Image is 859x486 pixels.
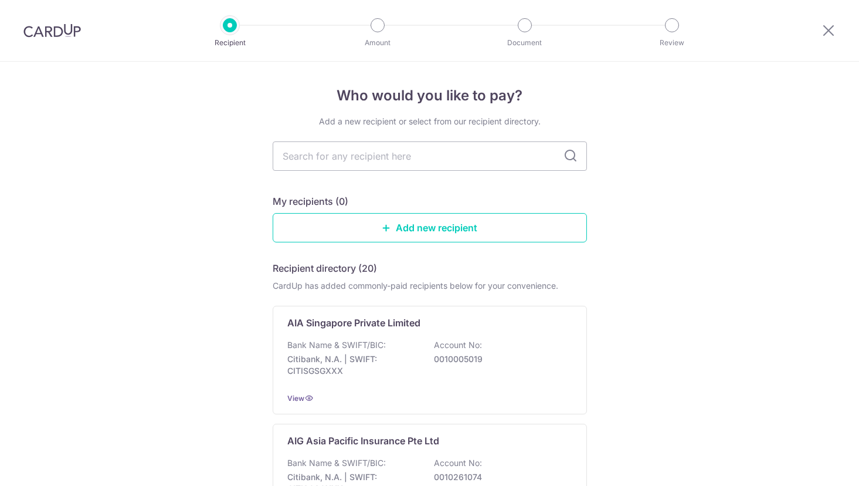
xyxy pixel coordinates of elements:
p: 0010005019 [434,353,565,365]
h5: My recipients (0) [273,194,348,208]
img: CardUp [23,23,81,38]
p: Citibank, N.A. | SWIFT: CITISGSGXXX [287,353,419,377]
p: Recipient [186,37,273,49]
p: AIA Singapore Private Limited [287,316,420,330]
a: Add new recipient [273,213,587,242]
p: 0010261074 [434,471,565,483]
input: Search for any recipient here [273,141,587,171]
p: AIG Asia Pacific Insurance Pte Ltd [287,434,439,448]
a: View [287,394,304,403]
div: CardUp has added commonly-paid recipients below for your convenience. [273,280,587,292]
h5: Recipient directory (20) [273,261,377,275]
div: Add a new recipient or select from our recipient directory. [273,116,587,127]
p: Bank Name & SWIFT/BIC: [287,339,386,351]
p: Amount [334,37,421,49]
p: Account No: [434,339,482,351]
p: Document [481,37,568,49]
h4: Who would you like to pay? [273,85,587,106]
p: Review [629,37,715,49]
p: Account No: [434,457,482,469]
p: Bank Name & SWIFT/BIC: [287,457,386,469]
